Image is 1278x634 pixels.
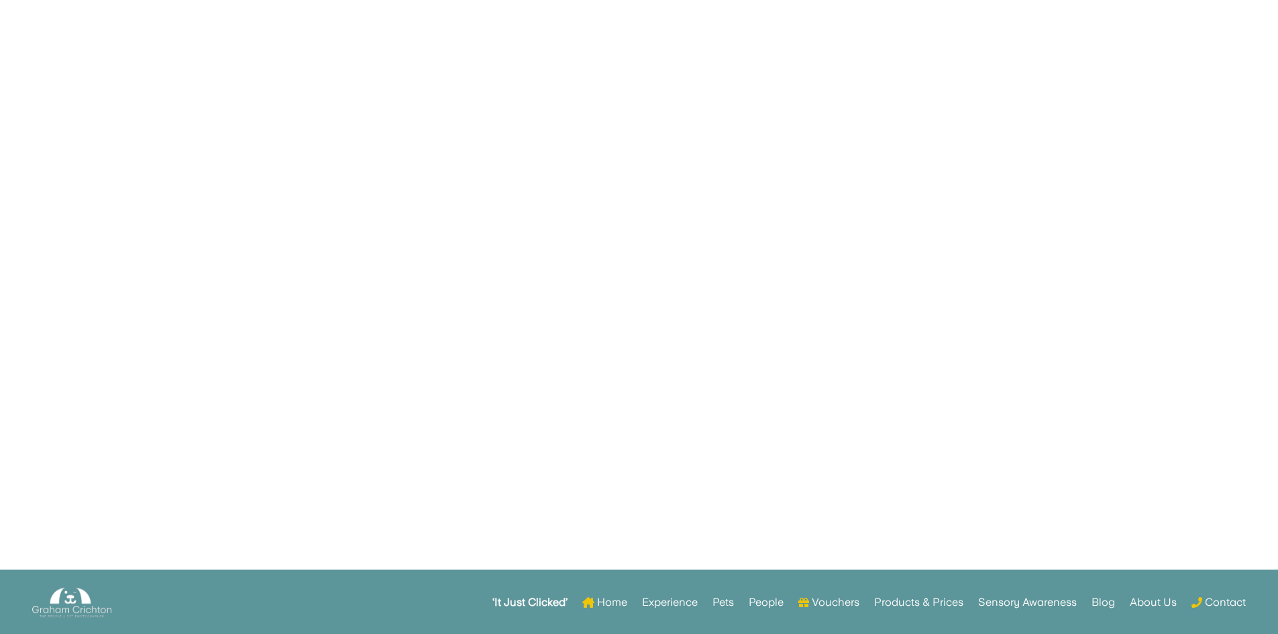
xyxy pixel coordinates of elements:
[749,576,784,629] a: People
[874,576,963,629] a: Products & Prices
[642,576,698,629] a: Experience
[582,576,627,629] a: Home
[1130,576,1177,629] a: About Us
[978,576,1077,629] a: Sensory Awareness
[712,576,734,629] a: Pets
[1091,576,1115,629] a: Blog
[798,576,859,629] a: Vouchers
[492,576,568,629] a: ‘It Just Clicked’
[32,584,111,621] img: Graham Crichton Photography Logo - Graham Crichton - Belfast Family & Pet Photography Studio
[1191,576,1246,629] a: Contact
[492,598,568,607] strong: ‘It Just Clicked’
